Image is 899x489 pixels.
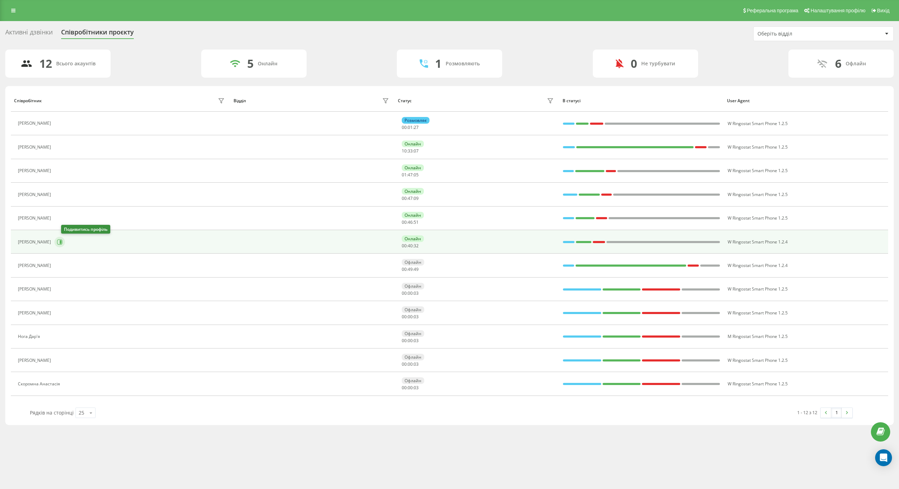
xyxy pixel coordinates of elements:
div: Розмовляють [446,61,480,67]
div: 25 [79,409,84,416]
div: Офлайн [402,306,424,313]
span: 00 [408,314,413,320]
span: 49 [414,266,419,272]
div: Скоромна Анастасія [18,382,62,386]
span: 07 [414,148,419,154]
span: Рядків на сторінці [30,409,74,416]
span: W Ringostat Smart Phone 1.2.5 [728,144,788,150]
span: 10 [402,148,407,154]
span: 09 [414,195,419,201]
span: W Ringostat Smart Phone 1.2.4 [728,262,788,268]
div: Всього акаунтів [56,61,96,67]
div: [PERSON_NAME] [18,311,53,315]
div: : : [402,196,419,201]
span: 27 [414,124,419,130]
div: [PERSON_NAME] [18,192,53,197]
div: : : [402,172,419,177]
div: Співробітники проєкту [61,28,134,39]
div: Оберіть відділ [757,31,841,37]
div: : : [402,291,419,296]
span: 00 [402,338,407,344]
div: 12 [39,57,52,70]
div: Онлайн [402,141,424,147]
div: User Agent [727,98,885,103]
div: [PERSON_NAME] [18,145,53,150]
span: 00 [402,195,407,201]
span: W Ringostat Smart Phone 1.2.4 [728,239,788,245]
div: [PERSON_NAME] [18,358,53,363]
span: 00 [402,290,407,296]
div: : : [402,243,419,248]
span: 00 [408,385,413,391]
div: [PERSON_NAME] [18,240,53,244]
div: Офлайн [402,259,424,266]
span: Вихід [877,8,890,13]
div: В статусі [563,98,721,103]
span: W Ringostat Smart Phone 1.2.5 [728,357,788,363]
span: 46 [408,219,413,225]
span: 33 [408,148,413,154]
span: 03 [414,361,419,367]
div: Співробітник [14,98,42,103]
span: W Ringostat Smart Phone 1.2.5 [728,215,788,221]
span: 00 [408,361,413,367]
span: 00 [402,219,407,225]
div: : : [402,267,419,272]
div: Статус [398,98,412,103]
span: 05 [414,172,419,178]
span: 03 [414,385,419,391]
span: 01 [408,124,413,130]
div: [PERSON_NAME] [18,287,53,292]
span: 32 [414,243,419,249]
span: 00 [402,243,407,249]
span: 01 [402,172,407,178]
div: Онлайн [402,212,424,219]
div: Офлайн [402,330,424,337]
div: [PERSON_NAME] [18,121,53,126]
span: 40 [408,243,413,249]
div: Розмовляє [402,117,429,124]
div: Відділ [234,98,246,103]
div: : : [402,362,419,367]
span: W Ringostat Smart Phone 1.2.5 [728,120,788,126]
span: 00 [408,338,413,344]
div: 1 - 12 з 12 [797,409,817,416]
span: M Ringostat Smart Phone 1.2.5 [728,333,788,339]
div: Онлайн [402,188,424,195]
div: [PERSON_NAME] [18,168,53,173]
span: 00 [402,266,407,272]
div: : : [402,338,419,343]
div: : : [402,149,419,154]
div: 5 [247,57,254,70]
span: W Ringostat Smart Phone 1.2.5 [728,168,788,174]
div: Офлайн [402,377,424,384]
span: 00 [402,385,407,391]
span: 47 [408,195,413,201]
div: Офлайн [846,61,866,67]
span: W Ringostat Smart Phone 1.2.5 [728,310,788,316]
div: Нога Дар'я [18,334,42,339]
div: : : [402,314,419,319]
div: Онлайн [258,61,277,67]
span: 47 [408,172,413,178]
div: [PERSON_NAME] [18,216,53,221]
div: Активні дзвінки [5,28,53,39]
span: 51 [414,219,419,225]
div: 1 [435,57,441,70]
div: [PERSON_NAME] [18,263,53,268]
span: 00 [402,314,407,320]
span: Налаштування профілю [811,8,865,13]
div: Open Intercom Messenger [875,449,892,466]
div: Офлайн [402,283,424,289]
span: 00 [402,361,407,367]
div: : : [402,220,419,225]
div: Онлайн [402,235,424,242]
span: 03 [414,290,419,296]
span: W Ringostat Smart Phone 1.2.5 [728,381,788,387]
div: Подивитись профіль [61,225,110,234]
span: 00 [402,124,407,130]
span: Реферальна програма [747,8,799,13]
div: Онлайн [402,164,424,171]
span: 03 [414,338,419,344]
div: 0 [631,57,637,70]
